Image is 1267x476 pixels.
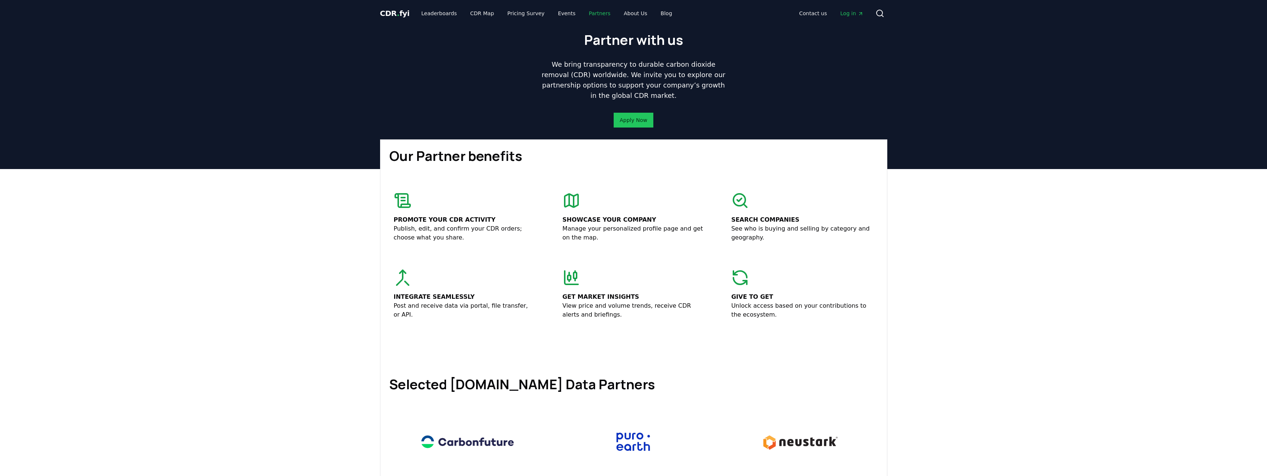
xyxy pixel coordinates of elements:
[394,292,536,301] p: Integrate seamlessly
[731,301,873,319] p: Unlock access based on your contributions to the ecosystem.
[415,7,463,20] a: Leaderboards
[562,224,705,242] p: Manage your personalized profile page and get on the map.
[397,9,399,18] span: .
[380,9,410,18] span: CDR fyi
[552,7,581,20] a: Events
[394,224,536,242] p: Publish, edit, and confirm your CDR orders; choose what you share.
[580,422,686,462] img: Puro.earth logo
[731,215,873,224] p: Search companies
[415,422,521,462] img: Carbonfuture logo
[394,301,536,319] p: Post and receive data via portal, file transfer, or API.
[614,113,653,128] button: Apply Now
[501,7,550,20] a: Pricing Survey
[793,7,833,20] a: Contact us
[793,7,869,20] nav: Main
[389,149,878,163] h1: Our Partner benefits
[618,7,653,20] a: About Us
[840,10,863,17] span: Log in
[389,377,878,392] h1: Selected [DOMAIN_NAME] Data Partners
[464,7,500,20] a: CDR Map
[539,59,729,101] p: We bring transparency to durable carbon dioxide removal (CDR) worldwide. We invite you to explore...
[834,7,869,20] a: Log in
[562,215,705,224] p: Showcase your company
[746,422,852,462] img: Neustark logo
[562,292,705,301] p: Get market insights
[583,7,616,20] a: Partners
[415,7,678,20] nav: Main
[562,301,705,319] p: View price and volume trends, receive CDR alerts and briefings.
[731,292,873,301] p: Give to get
[731,224,873,242] p: See who is buying and selling by category and geography.
[380,8,410,19] a: CDR.fyi
[655,7,678,20] a: Blog
[394,215,536,224] p: Promote your CDR activity
[584,33,683,47] h1: Partner with us
[620,116,647,124] a: Apply Now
